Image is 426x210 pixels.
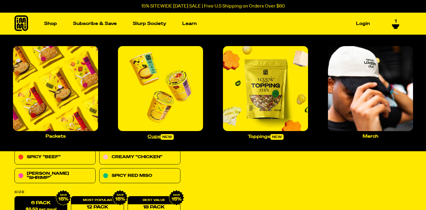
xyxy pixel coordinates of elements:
nav: Main navigation [42,13,372,35]
p: 15% SITEWIDE [DATE] SALE | Free U.S Shipping on Orders Over $60 [141,4,285,9]
a: Spicy Red Miso [99,168,180,183]
a: Login [354,19,372,28]
p: Cups [148,134,174,140]
a: Merch [326,44,415,141]
img: Merch_large.jpg [328,46,413,131]
a: 1 [392,19,399,29]
p: Merch [363,134,378,139]
a: Toppingsnew [221,44,310,142]
a: Learn [180,19,199,28]
a: Slurp Society [130,19,169,28]
a: Cupsnew [116,44,205,142]
p: Packets [46,134,66,139]
span: new [161,134,174,140]
p: Toppings [248,134,284,140]
img: IMG_9632.png [56,190,71,206]
img: Toppings_large.jpg [223,46,308,131]
a: Shop [42,19,59,28]
span: new [270,134,284,140]
label: Size [14,191,180,194]
span: 1 [395,19,397,24]
img: Packets_large.jpg [13,46,98,131]
img: IMG_9632.png [112,190,128,206]
a: Spicy "Beef" [14,150,96,165]
img: Cups_large.jpg [118,46,203,131]
img: IMG_9632.png [169,190,184,206]
a: Packets [11,44,100,141]
a: [PERSON_NAME] "Shrimp" [14,168,96,183]
a: Creamy "Chicken" [99,150,180,165]
a: Subscribe & Save [71,19,119,28]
